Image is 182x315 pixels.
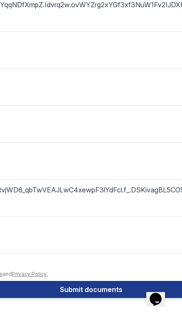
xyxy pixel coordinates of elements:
iframe: chat widget [146,281,173,306]
a: Privacy Policy. [12,271,48,277]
